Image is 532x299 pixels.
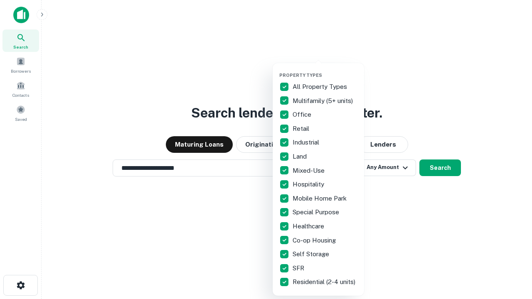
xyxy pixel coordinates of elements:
span: Property Types [279,73,322,78]
p: All Property Types [293,82,349,92]
p: Healthcare [293,221,326,231]
p: Hospitality [293,179,326,189]
p: Retail [293,124,311,134]
iframe: Chat Widget [490,233,532,272]
p: Mixed-Use [293,166,326,176]
p: Office [293,110,313,120]
p: Self Storage [293,249,331,259]
p: Industrial [293,137,321,147]
p: Residential (2-4 units) [293,277,357,287]
p: Mobile Home Park [293,194,348,203]
p: Special Purpose [293,207,341,217]
p: Co-op Housing [293,235,337,245]
p: SFR [293,263,306,273]
p: Land [293,152,308,162]
p: Multifamily (5+ units) [293,96,355,106]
